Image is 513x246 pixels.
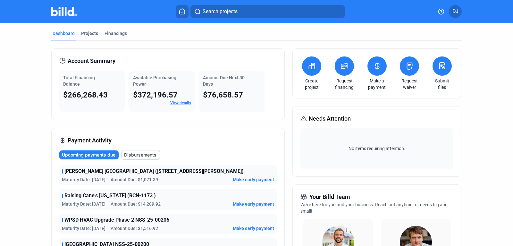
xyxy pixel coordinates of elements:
a: Request waiver [398,78,421,90]
span: Amount Due: $1,071.39 [111,176,158,183]
a: Request financing [333,78,356,90]
span: Total Financing Balance [63,75,95,87]
span: Amount Due: $1,516.92 [111,225,158,232]
span: Amount Due: $14,289.92 [111,201,161,207]
span: Maturity Date: [DATE] [62,201,105,207]
a: Create project [300,78,323,90]
span: Amount Due Next 30 Days [203,75,245,87]
span: $372,196.57 [133,90,178,99]
span: We're here for you and your business. Reach out anytime for needs big and small! [300,202,448,214]
span: Disbursements [124,152,156,158]
div: Financings [105,30,127,37]
button: Make early payment [233,225,274,232]
button: Upcoming payments due [59,150,119,159]
img: Billd Company Logo [51,7,77,16]
button: Make early payment [233,201,274,207]
span: Available Purchasing Power [133,75,176,87]
span: WPSD HVAC Upgrade Phase 2 NSS-25-00206 [64,216,169,224]
button: Disbursements [121,150,160,160]
span: No items requiring attention. [303,145,450,152]
span: Maturity Date: [DATE] [62,225,105,232]
button: Search projects [190,5,345,18]
span: DJ [452,8,458,15]
a: Submit files [431,78,453,90]
div: Dashboard [53,30,75,37]
a: View details [170,101,191,105]
span: Payment Activity [68,136,112,145]
span: Search projects [203,8,238,15]
button: DJ [449,5,462,18]
button: Make early payment [233,176,274,183]
span: Maturity Date: [DATE] [62,176,105,183]
span: $76,658.57 [203,90,243,99]
span: Account Summary [68,56,115,65]
span: Your Billd Team [309,192,350,201]
div: Projects [81,30,98,37]
span: Needs Attention [309,114,351,123]
a: Make a payment [366,78,388,90]
span: [PERSON_NAME] [GEOGRAPHIC_DATA] ([STREET_ADDRESS][PERSON_NAME]) [64,167,244,175]
span: Upcoming payments due [62,152,115,158]
span: $266,268.43 [63,90,108,99]
span: Raising Cane's [US_STATE] (RCN-1173 ) [64,192,156,199]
